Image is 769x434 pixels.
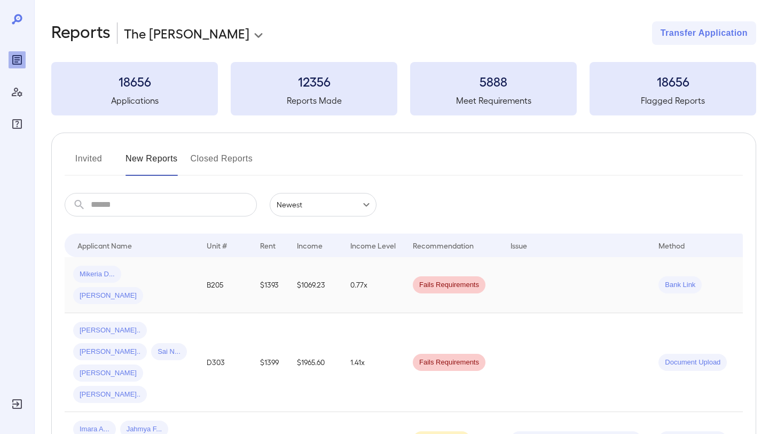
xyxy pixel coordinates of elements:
[511,239,528,252] div: Issue
[658,239,685,252] div: Method
[413,358,485,368] span: Fails Requirements
[658,358,727,368] span: Document Upload
[207,239,227,252] div: Unit #
[342,257,404,313] td: 0.77x
[151,347,187,357] span: Sai N...
[252,257,288,313] td: $1393
[288,257,342,313] td: $1069.23
[73,368,143,378] span: [PERSON_NAME]
[413,239,474,252] div: Recommendation
[413,280,485,290] span: Fails Requirements
[51,62,756,115] summary: 18656Applications12356Reports Made5888Meet Requirements18656Flagged Reports
[297,239,323,252] div: Income
[77,239,132,252] div: Applicant Name
[51,73,218,90] h3: 18656
[231,73,397,90] h3: 12356
[73,291,143,301] span: [PERSON_NAME]
[9,51,26,68] div: Reports
[270,193,376,216] div: Newest
[260,239,277,252] div: Rent
[652,21,756,45] button: Transfer Application
[125,150,178,176] button: New Reports
[231,94,397,107] h5: Reports Made
[9,396,26,413] div: Log Out
[252,313,288,412] td: $1399
[198,313,252,412] td: D303
[590,73,756,90] h3: 18656
[191,150,253,176] button: Closed Reports
[65,150,113,176] button: Invited
[9,83,26,100] div: Manage Users
[350,239,396,252] div: Income Level
[342,313,404,412] td: 1.41x
[410,94,577,107] h5: Meet Requirements
[124,25,249,42] p: The [PERSON_NAME]
[410,73,577,90] h3: 5888
[198,257,252,313] td: B205
[73,325,147,336] span: [PERSON_NAME]..
[590,94,756,107] h5: Flagged Reports
[73,347,147,357] span: [PERSON_NAME]..
[658,280,702,290] span: Bank Link
[288,313,342,412] td: $1965.60
[73,269,121,280] span: Mikeria D...
[51,21,111,45] h2: Reports
[9,115,26,133] div: FAQ
[51,94,218,107] h5: Applications
[73,390,147,400] span: [PERSON_NAME]..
